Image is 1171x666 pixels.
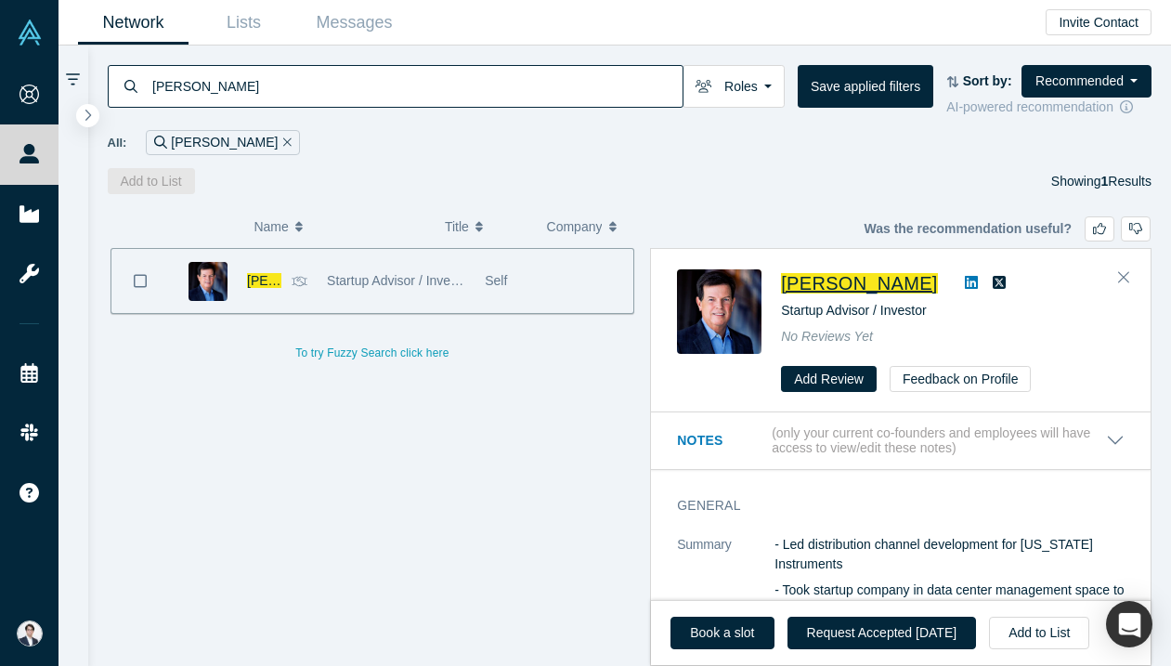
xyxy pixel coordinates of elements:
[445,207,527,246] button: Title
[683,65,785,108] button: Roles
[485,273,507,288] span: Self
[677,431,768,451] h3: Notes
[282,341,462,365] button: To try Fuzzy Search click here
[1110,263,1138,293] button: Close
[1046,9,1151,35] button: Invite Contact
[774,535,1125,574] p: - Led distribution channel development for [US_STATE] Instruments
[989,617,1089,649] button: Add to List
[247,273,354,288] a: [PERSON_NAME]
[677,269,761,354] img: Dave Perry's Profile Image
[890,366,1032,392] button: Feedback on Profile
[17,20,43,46] img: Alchemist Vault Logo
[547,207,603,246] span: Company
[108,168,195,194] button: Add to List
[547,207,630,246] button: Company
[677,496,1099,516] h3: General
[108,134,127,152] span: All:
[798,65,933,108] button: Save applied filters
[670,617,774,649] a: Book a slot
[1051,168,1151,194] div: Showing
[781,329,873,344] span: No Reviews Yet
[772,425,1106,457] p: (only your current co-founders and employees will have access to view/edit these notes)
[1021,65,1151,98] button: Recommended
[254,207,288,246] span: Name
[781,366,877,392] button: Add Review
[78,1,189,45] a: Network
[787,617,977,649] button: Request Accepted [DATE]
[278,132,292,153] button: Remove Filter
[189,1,299,45] a: Lists
[781,273,937,294] a: [PERSON_NAME]
[17,620,43,646] img: Eisuke Shimizu's Account
[677,425,1125,457] button: Notes (only your current co-founders and employees will have access to view/edit these notes)
[1101,174,1151,189] span: Results
[299,1,410,45] a: Messages
[1101,174,1109,189] strong: 1
[327,273,472,288] span: Startup Advisor / Investor
[774,581,1125,639] p: - Took startup company in data center management space to number 1 marketshare which led to event...
[445,207,469,246] span: Title
[150,64,683,108] input: Search by name, title, company, summary, expertise, investment criteria or topics of focus
[254,207,425,246] button: Name
[146,130,300,155] div: [PERSON_NAME]
[111,249,169,313] button: Bookmark
[864,216,1151,242] div: Was the recommendation useful?
[963,73,1012,88] strong: Sort by:
[781,303,926,318] span: Startup Advisor / Investor
[946,98,1151,117] div: AI-powered recommendation
[189,262,228,301] img: Dave Perry's Profile Image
